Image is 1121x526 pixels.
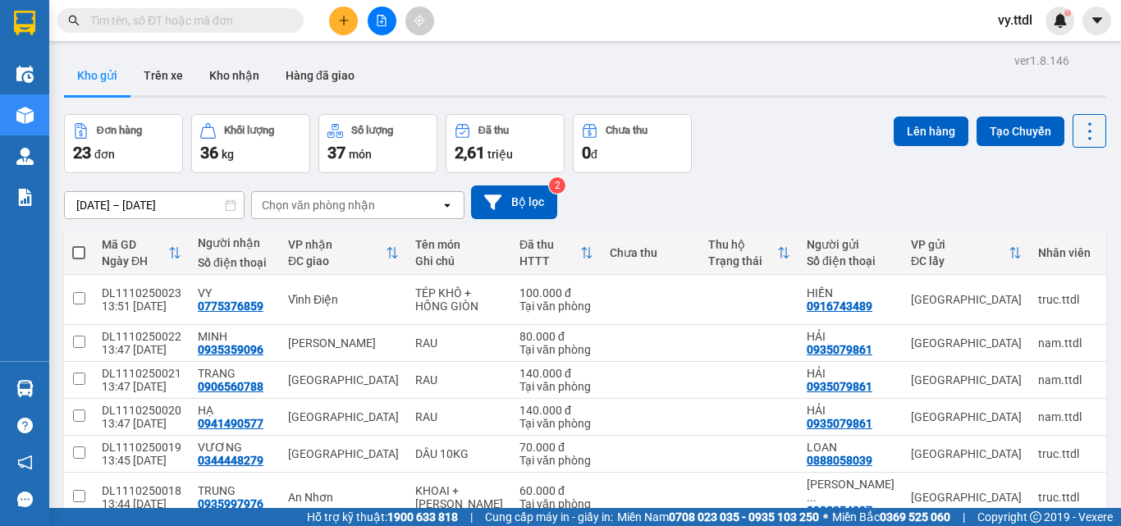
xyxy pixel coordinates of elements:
button: plus [329,7,358,35]
div: Tại văn phòng [519,417,593,430]
div: [PERSON_NAME] [288,336,399,350]
input: Select a date range. [65,192,244,218]
button: Lên hàng [894,117,968,146]
div: Người nhận [198,236,272,249]
button: aim [405,7,434,35]
div: 0344448279 [198,454,263,467]
div: [GEOGRAPHIC_DATA] [288,410,399,423]
div: DL1110250020 [102,404,181,417]
div: Trạng thái [708,254,777,268]
div: DL1110250022 [102,330,181,343]
strong: 0369 525 060 [880,510,950,524]
div: Đã thu [478,125,509,136]
span: caret-down [1090,13,1105,28]
th: Toggle SortBy [700,231,798,275]
img: icon-new-feature [1053,13,1068,28]
button: Trên xe [130,56,196,95]
span: 1 [1064,7,1070,19]
div: 0935079861 [807,380,872,393]
div: HIỀN [807,286,895,300]
div: 140.000 đ [519,404,593,417]
th: Toggle SortBy [511,231,602,275]
button: Tạo Chuyến [977,117,1064,146]
div: LOAN [807,441,895,454]
button: Khối lượng36kg [191,114,310,173]
div: 140.000 đ [519,367,593,380]
span: đ [591,148,597,161]
div: 70.000 đ [519,441,593,454]
div: TRUNG [198,484,272,497]
span: 23 [73,143,91,162]
div: 0916743489 [807,300,872,313]
div: RAU [415,410,503,423]
div: nam.ttdl [1038,410,1091,423]
div: DL1110250018 [102,484,181,497]
button: Chưa thu0đ [573,114,692,173]
sup: 2 [549,177,565,194]
div: DL1110250019 [102,441,181,454]
div: [GEOGRAPHIC_DATA] [911,373,1022,386]
div: ver 1.8.146 [1014,52,1069,70]
th: Toggle SortBy [280,231,407,275]
div: Số điện thoại [807,254,895,268]
span: Miền Nam [617,508,819,526]
div: HTTT [519,254,580,268]
span: ⚪️ [823,514,828,520]
div: Đã thu [519,238,580,251]
span: 37 [327,143,345,162]
span: aim [414,15,425,26]
div: 60.000 đ [519,484,593,497]
div: VY [198,286,272,300]
div: MINH [198,330,272,343]
div: Vĩnh Điện [288,293,399,306]
sup: 1 [1062,7,1073,19]
div: DL1110250021 [102,367,181,380]
div: 0888058039 [807,454,872,467]
img: warehouse-icon [16,380,34,397]
div: DÂU 10KG [415,447,503,460]
div: 0775376859 [198,300,263,313]
div: [GEOGRAPHIC_DATA] [911,293,1022,306]
span: 0 [582,143,591,162]
div: 13:44 [DATE] [102,497,181,510]
span: notification [17,455,33,470]
div: Ngày ĐH [102,254,168,268]
span: plus [338,15,350,26]
div: [GEOGRAPHIC_DATA] [911,336,1022,350]
div: [GEOGRAPHIC_DATA] [911,491,1022,504]
button: Đơn hàng23đơn [64,114,183,173]
span: | [963,508,965,526]
div: Mã GD [102,238,168,251]
div: RAU [415,373,503,386]
strong: 0708 023 035 - 0935 103 250 [669,510,819,524]
div: 13:47 [DATE] [102,417,181,430]
svg: open [441,199,454,212]
span: món [349,148,372,161]
div: [GEOGRAPHIC_DATA] [911,447,1022,460]
strong: 1900 633 818 [387,510,458,524]
span: Miền Bắc [832,508,950,526]
div: VP gửi [911,238,1009,251]
button: Bộ lọc [471,185,557,219]
div: truc.ttdl [1038,491,1091,504]
div: 0941490577 [198,417,263,430]
div: 0935359096 [198,343,263,356]
div: [GEOGRAPHIC_DATA] [288,447,399,460]
button: Hàng đã giao [272,56,368,95]
div: 13:51 [DATE] [102,300,181,313]
div: [GEOGRAPHIC_DATA] [911,410,1022,423]
div: TRANG [198,367,272,380]
div: 13:45 [DATE] [102,454,181,467]
div: Thu hộ [708,238,777,251]
div: 0935079861 [807,417,872,430]
img: warehouse-icon [16,107,34,124]
div: truc.ttdl [1038,447,1091,460]
div: HẠ [198,404,272,417]
div: 0935997976 [198,497,263,510]
img: warehouse-icon [16,66,34,83]
div: Số lượng [351,125,393,136]
div: Tên món [415,238,503,251]
div: Tại văn phòng [519,343,593,356]
div: Số điện thoại [198,256,272,269]
div: Tại văn phòng [519,300,593,313]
